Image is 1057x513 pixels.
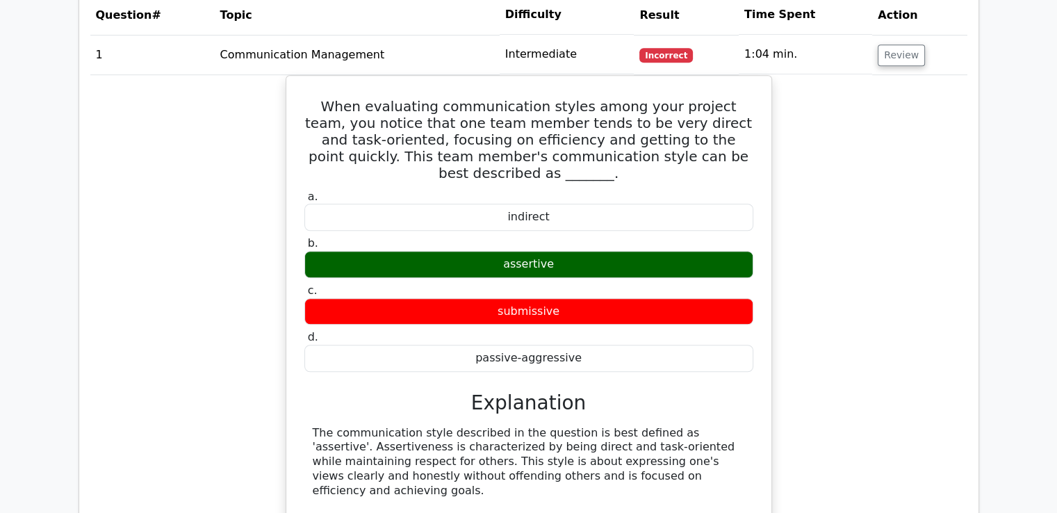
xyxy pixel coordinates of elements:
[878,44,925,66] button: Review
[96,8,152,22] span: Question
[304,204,753,231] div: indirect
[639,48,693,62] span: Incorrect
[215,35,500,74] td: Communication Management
[308,236,318,250] span: b.
[303,98,755,181] h5: When evaluating communication styles among your project team, you notice that one team member ten...
[313,391,745,415] h3: Explanation
[304,251,753,278] div: assertive
[90,35,215,74] td: 1
[304,298,753,325] div: submissive
[500,35,634,74] td: Intermediate
[308,284,318,297] span: c.
[739,35,872,74] td: 1:04 min.
[308,190,318,203] span: a.
[308,330,318,343] span: d.
[304,345,753,372] div: passive-aggressive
